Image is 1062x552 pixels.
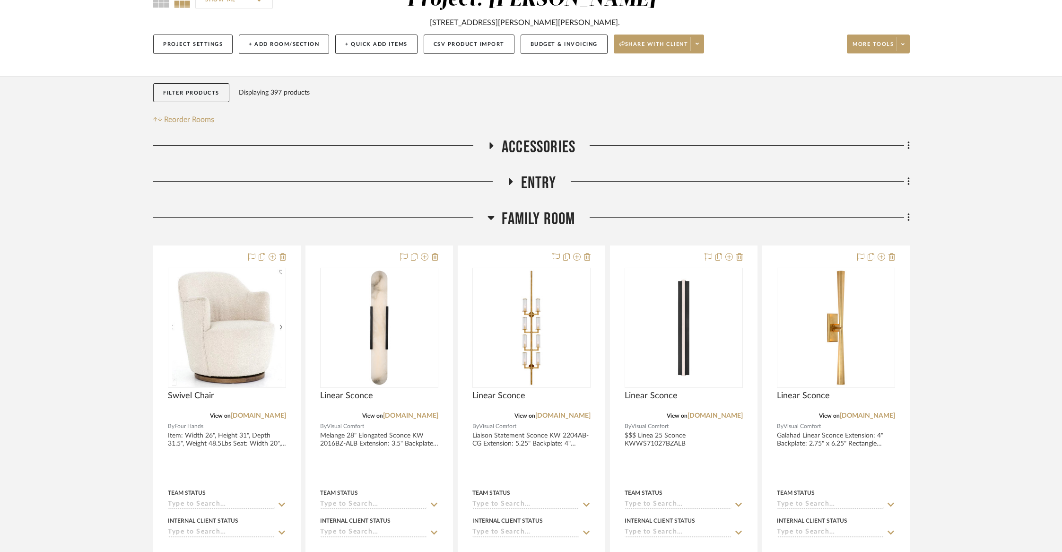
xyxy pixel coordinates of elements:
button: + Quick Add Items [335,35,418,54]
a: [DOMAIN_NAME] [535,412,591,419]
span: By [168,422,174,431]
input: Type to Search… [320,528,427,537]
button: Reorder Rooms [153,114,214,125]
input: Type to Search… [625,528,731,537]
a: [DOMAIN_NAME] [688,412,743,419]
div: Internal Client Status [472,517,543,525]
span: View on [210,413,231,419]
a: [DOMAIN_NAME] [231,412,286,419]
button: CSV Product Import [424,35,514,54]
span: Reorder Rooms [164,114,214,125]
button: Share with client [614,35,705,53]
button: Budget & Invoicing [521,35,608,54]
div: Team Status [777,489,815,497]
span: Accessories [502,137,575,158]
span: View on [362,413,383,419]
button: Project Settings [153,35,233,54]
span: By [472,422,479,431]
input: Type to Search… [472,528,579,537]
span: View on [514,413,535,419]
span: Visual Comfort [783,422,821,431]
span: Visual Comfort [479,422,516,431]
span: Entry [521,173,557,193]
span: By [777,422,783,431]
span: Linear Sconce [320,391,373,401]
div: Team Status [625,489,662,497]
a: [DOMAIN_NAME] [840,412,895,419]
span: Four Hands [174,422,203,431]
input: Type to Search… [168,528,275,537]
span: By [320,422,327,431]
span: Linear Sconce [472,391,525,401]
input: Type to Search… [777,500,884,509]
input: Type to Search… [625,500,731,509]
input: Type to Search… [472,500,579,509]
span: Linear Sconce [777,391,830,401]
span: Linear Sconce [625,391,678,401]
div: Displaying 397 products [239,83,310,102]
img: Linear Sconce [626,270,742,386]
button: Filter Products [153,83,229,103]
div: Internal Client Status [320,517,391,525]
img: Linear Sconce [321,270,437,386]
span: Share with client [619,41,688,55]
div: [STREET_ADDRESS][PERSON_NAME][PERSON_NAME]. [430,17,620,28]
span: Visual Comfort [631,422,669,431]
span: More tools [853,41,894,55]
div: Internal Client Status [168,517,238,525]
input: Type to Search… [320,500,427,509]
img: Swivel Chair [172,269,282,387]
div: Internal Client Status [777,517,847,525]
span: View on [819,413,840,419]
div: Team Status [168,489,206,497]
input: Type to Search… [168,500,275,509]
span: Visual Comfort [327,422,364,431]
span: Family Room [502,209,575,229]
img: Linear Sconce [473,270,590,386]
a: [DOMAIN_NAME] [383,412,438,419]
input: Type to Search… [777,528,884,537]
div: Team Status [320,489,358,497]
span: Swivel Chair [168,391,214,401]
div: Team Status [472,489,510,497]
span: View on [667,413,688,419]
span: By [625,422,631,431]
img: Linear Sconce [778,270,894,386]
button: More tools [847,35,910,53]
div: Internal Client Status [625,517,695,525]
button: + Add Room/Section [239,35,329,54]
